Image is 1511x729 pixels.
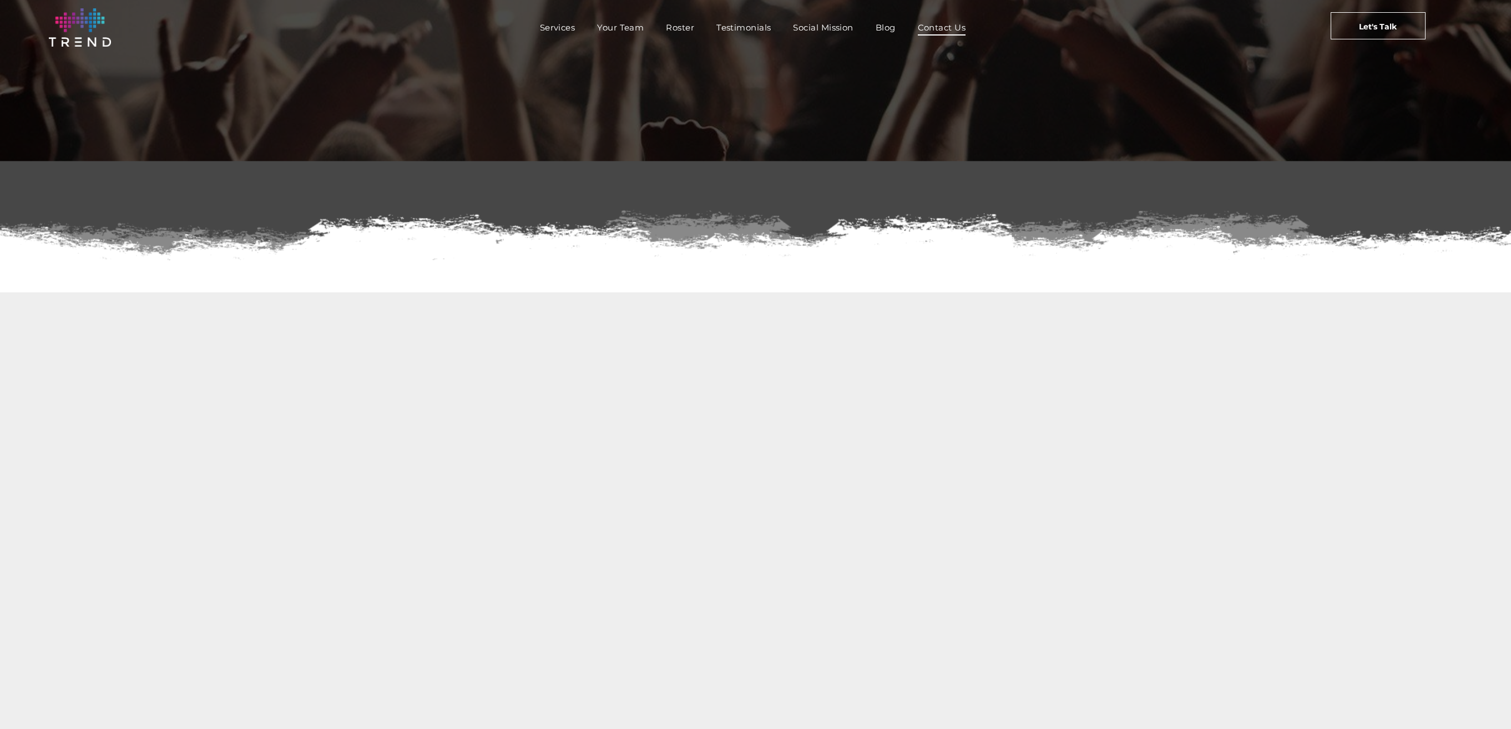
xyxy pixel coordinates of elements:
[1359,13,1397,40] span: Let's Talk
[907,19,977,36] a: Contact Us
[586,19,655,36] a: Your Team
[49,8,111,47] img: logo
[705,19,782,36] a: Testimonials
[782,19,864,36] a: Social Mission
[865,19,907,36] a: Blog
[655,19,705,36] a: Roster
[1331,12,1426,39] a: Let's Talk
[529,19,587,36] a: Services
